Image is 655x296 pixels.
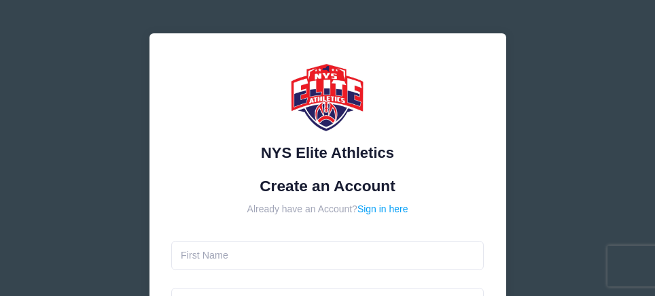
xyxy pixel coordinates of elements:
[171,142,484,164] div: NYS Elite Athletics
[171,177,484,195] h1: Create an Account
[171,202,484,216] div: Already have an Account?
[357,203,408,214] a: Sign in here
[287,55,368,137] img: NYS Elite Athletics
[171,241,484,270] input: First Name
